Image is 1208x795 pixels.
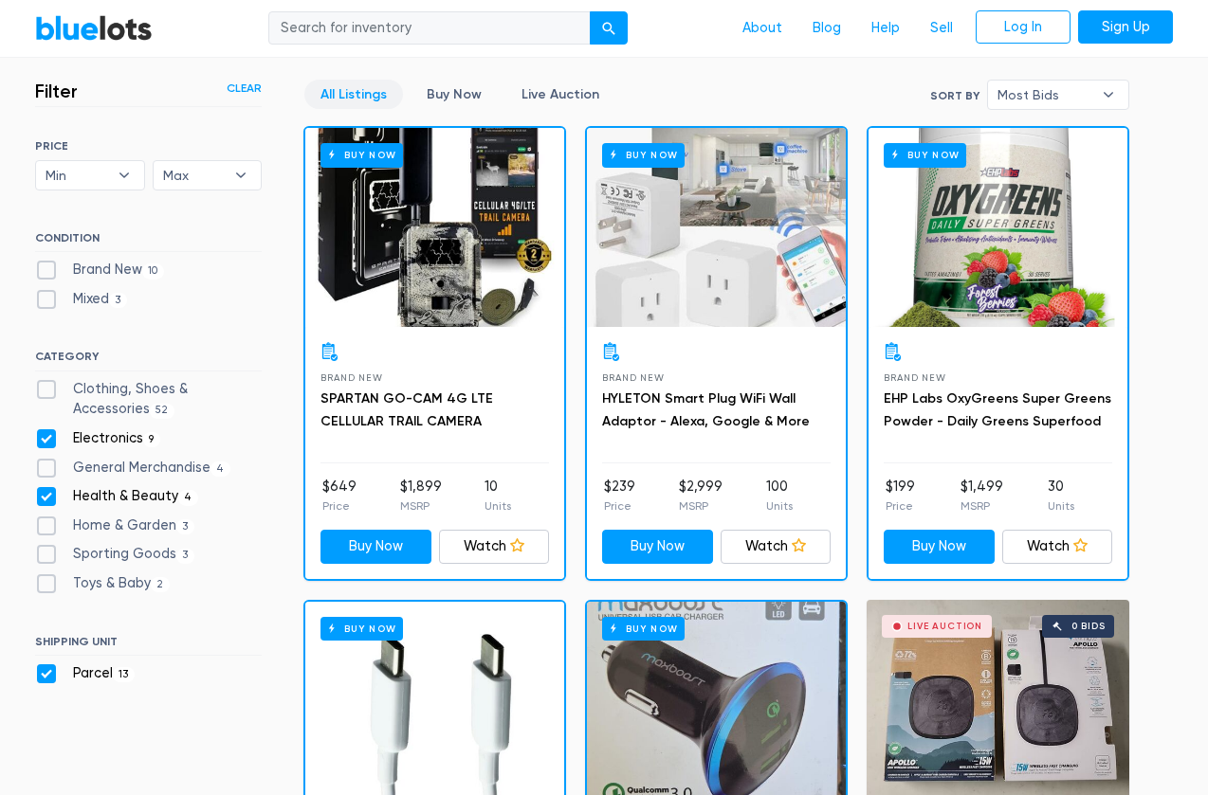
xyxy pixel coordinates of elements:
a: Live Auction [505,80,615,109]
div: Live Auction [907,622,982,631]
label: Brand New [35,260,164,280]
span: 3 [109,293,127,308]
h6: Buy Now [602,617,685,641]
h3: Filter [35,80,78,102]
span: Most Bids [998,81,1092,109]
a: Watch [439,530,550,564]
p: Price [886,497,915,515]
p: Price [604,497,635,515]
a: SPARTAN GO-CAM 4G LTE CELLULAR TRAIL CAMERA [320,390,493,429]
span: 9 [143,432,160,447]
span: 4 [210,461,230,477]
span: 10 [142,263,164,279]
p: Units [1048,497,1074,515]
a: Clear [227,80,262,97]
li: 30 [1048,477,1074,515]
label: Toys & Baby [35,573,170,594]
li: $199 [886,477,915,515]
a: Buy Now [587,128,846,327]
a: HYLETON Smart Plug WiFi Wall Adaptor - Alexa, Google & More [602,390,810,429]
h6: Buy Now [884,143,966,167]
li: $1,899 [400,477,442,515]
h6: SHIPPING UNIT [35,635,262,656]
a: Sell [915,10,968,46]
span: 3 [176,519,194,534]
a: Watch [721,530,832,564]
label: Sort By [930,87,979,104]
a: Sign Up [1078,10,1173,45]
a: Buy Now [305,128,564,327]
h6: CONDITION [35,231,262,252]
a: Blog [797,10,856,46]
h6: Buy Now [320,143,403,167]
a: Buy Now [869,128,1127,327]
p: MSRP [679,497,723,515]
a: Buy Now [411,80,498,109]
label: Health & Beauty [35,486,198,507]
b: ▾ [104,161,144,190]
a: Help [856,10,915,46]
a: EHP Labs OxyGreens Super Greens Powder - Daily Greens Superfood [884,390,1111,429]
a: Watch [1002,530,1113,564]
h6: PRICE [35,139,262,153]
span: 13 [113,667,135,682]
a: Buy Now [884,530,995,564]
span: 3 [176,549,194,564]
span: 4 [178,490,198,505]
li: 100 [766,477,793,515]
label: Home & Garden [35,515,194,536]
li: $1,499 [961,477,1003,515]
a: Buy Now [602,530,713,564]
li: $2,999 [679,477,723,515]
input: Search for inventory [268,11,591,45]
span: 2 [151,577,170,592]
label: Electronics [35,428,160,449]
li: $649 [322,477,357,515]
p: Units [485,497,511,515]
label: Parcel [35,663,135,684]
span: Brand New [602,372,664,383]
p: MSRP [400,497,442,515]
li: $239 [604,477,635,515]
a: BlueLots [35,14,153,42]
b: ▾ [1089,81,1128,109]
span: Brand New [884,372,945,383]
label: General Merchandise [35,458,230,479]
label: Clothing, Shoes & Accessories [35,379,262,420]
span: 52 [150,404,174,419]
div: 0 bids [1071,622,1106,631]
span: Max [163,161,226,190]
h6: Buy Now [320,617,403,641]
a: About [727,10,797,46]
a: Buy Now [320,530,431,564]
label: Sporting Goods [35,544,194,565]
h6: CATEGORY [35,350,262,370]
li: 10 [485,477,511,515]
span: Brand New [320,372,382,383]
label: Mixed [35,289,127,310]
p: Price [322,497,357,515]
a: All Listings [304,80,403,109]
span: Min [46,161,108,190]
p: Units [766,497,793,515]
b: ▾ [221,161,261,190]
h6: Buy Now [602,143,685,167]
a: Log In [976,10,1071,45]
p: MSRP [961,497,1003,515]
